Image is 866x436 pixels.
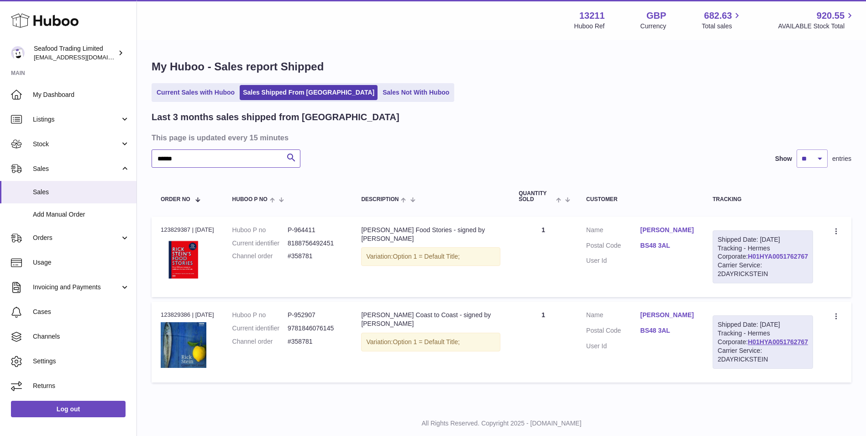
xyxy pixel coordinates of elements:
[586,241,640,252] dt: Postal Code
[161,197,190,202] span: Order No
[702,10,742,31] a: 682.63 Total sales
[640,311,694,319] a: [PERSON_NAME]
[33,234,120,242] span: Orders
[33,308,130,316] span: Cases
[393,253,460,260] span: Option 1 = Default Title;
[232,252,288,261] dt: Channel order
[288,239,343,248] dd: 8188756492451
[232,337,288,346] dt: Channel order
[33,115,120,124] span: Listings
[161,322,206,368] img: 11.CoasttoCoastbig.jpg
[748,338,808,346] a: H01HYA0051762767
[34,53,134,61] span: [EMAIL_ADDRESS][DOMAIN_NAME]
[152,59,851,74] h1: My Huboo - Sales report Shipped
[33,382,130,390] span: Returns
[586,256,640,265] dt: User Id
[288,226,343,234] dd: P-964411
[361,247,500,266] div: Variation:
[748,253,808,260] a: H01HYA0051762767
[817,10,845,22] span: 920.55
[718,235,808,244] div: Shipped Date: [DATE]
[232,311,288,319] dt: Huboo P no
[34,44,116,62] div: Seafood Trading Limited
[232,239,288,248] dt: Current identifier
[33,188,130,197] span: Sales
[586,342,640,351] dt: User Id
[832,154,851,163] span: entries
[33,283,120,292] span: Invoicing and Payments
[586,311,640,322] dt: Name
[586,197,694,202] div: Customer
[713,230,813,283] div: Tracking - Hermes Corporate:
[232,324,288,333] dt: Current identifier
[361,197,399,202] span: Description
[11,401,126,417] a: Log out
[640,326,694,335] a: BS48 3AL
[579,10,605,22] strong: 13211
[33,90,130,99] span: My Dashboard
[646,10,666,22] strong: GBP
[586,326,640,337] dt: Postal Code
[33,357,130,366] span: Settings
[718,261,808,278] div: Carrier Service: 2DAYRICKSTEIN
[33,165,120,173] span: Sales
[11,46,25,60] img: internalAdmin-13211@internal.huboo.com
[361,226,500,243] div: [PERSON_NAME] Food Stories - signed by [PERSON_NAME]
[232,197,268,202] span: Huboo P no
[33,140,120,149] span: Stock
[33,332,130,341] span: Channels
[161,226,214,234] div: 123829387 | [DATE]
[240,85,378,100] a: Sales Shipped From [GEOGRAPHIC_DATA]
[704,10,732,22] span: 682.63
[153,85,238,100] a: Current Sales with Huboo
[288,311,343,319] dd: P-952907
[509,302,577,382] td: 1
[379,85,452,100] a: Sales Not With Huboo
[161,311,214,319] div: 123829386 | [DATE]
[713,315,813,368] div: Tracking - Hermes Corporate:
[33,258,130,267] span: Usage
[361,311,500,328] div: [PERSON_NAME] Coast to Coast - signed by [PERSON_NAME]
[702,22,742,31] span: Total sales
[161,237,206,282] img: RickStein_sFoodStoriesBook.jpg
[640,22,667,31] div: Currency
[640,241,694,250] a: BS48 3AL
[778,22,855,31] span: AVAILABLE Stock Total
[288,324,343,333] dd: 9781846076145
[152,111,399,123] h2: Last 3 months sales shipped from [GEOGRAPHIC_DATA]
[640,226,694,234] a: [PERSON_NAME]
[718,346,808,364] div: Carrier Service: 2DAYRICKSTEIN
[232,226,288,234] dt: Huboo P no
[574,22,605,31] div: Huboo Ref
[509,217,577,297] td: 1
[519,191,554,202] span: Quantity Sold
[718,320,808,329] div: Shipped Date: [DATE]
[775,154,792,163] label: Show
[393,338,460,346] span: Option 1 = Default Title;
[361,333,500,351] div: Variation:
[152,133,849,143] h3: This page is updated every 15 minutes
[144,419,859,428] p: All Rights Reserved. Copyright 2025 - [DOMAIN_NAME]
[288,337,343,346] dd: #358781
[713,197,813,202] div: Tracking
[586,226,640,237] dt: Name
[778,10,855,31] a: 920.55 AVAILABLE Stock Total
[33,210,130,219] span: Add Manual Order
[288,252,343,261] dd: #358781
